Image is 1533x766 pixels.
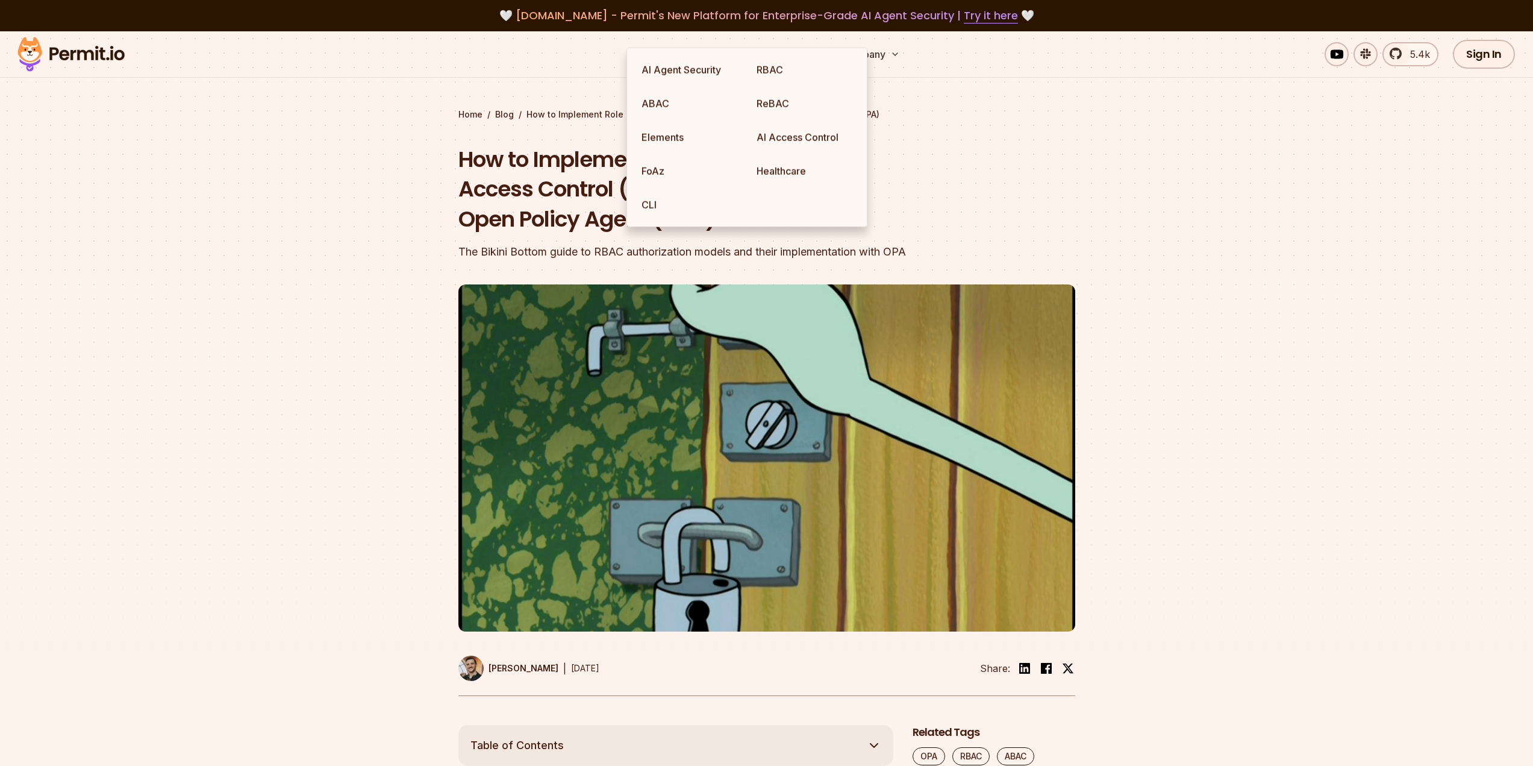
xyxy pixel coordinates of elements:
a: Docs [799,42,832,66]
a: Pricing [754,42,795,66]
time: [DATE] [571,663,599,673]
a: OPA [913,747,945,765]
button: Table of Contents [458,725,893,766]
a: CLI [632,188,747,222]
a: Healthcare [747,154,862,188]
a: 5.4k [1382,42,1438,66]
h1: How to Implement Role Based Access Control (RBAC) using Open Policy Agent (OPA) [458,145,921,234]
a: Sign In [1453,40,1515,69]
a: ReBAC [747,87,862,121]
a: AI Agent Security [632,53,747,87]
button: Solutions [628,42,694,66]
a: FoAz [632,154,747,188]
a: Home [458,108,482,121]
div: / / [458,108,1075,121]
button: Learn [699,42,749,66]
a: [PERSON_NAME] [458,656,558,681]
div: | [563,661,566,676]
a: AI Access Control [747,121,862,154]
span: [DOMAIN_NAME] - Permit's New Platform for Enterprise-Grade AI Agent Security | [516,8,1018,23]
a: Try it here [964,8,1018,24]
img: How to Implement Role Based Access Control (RBAC) using Open Policy Agent (OPA) [458,284,1075,632]
div: 🤍 🤍 [29,7,1504,24]
a: ABAC [632,87,747,121]
a: Blog [495,108,514,121]
div: The Bikini Bottom guide to RBAC authorization models and their implementation with OPA [458,243,921,260]
p: [PERSON_NAME] [489,662,558,674]
li: Share: [980,661,1010,676]
a: RBAC [952,747,990,765]
img: Permit logo [12,34,130,75]
img: facebook [1039,661,1054,676]
img: linkedin [1017,661,1032,676]
img: twitter [1062,662,1074,674]
a: ABAC [997,747,1034,765]
span: 5.4k [1403,47,1430,61]
button: Company [837,42,905,66]
a: RBAC [747,53,862,87]
a: Elements [632,121,747,154]
h2: Related Tags [913,725,1075,740]
img: Daniel Bass [458,656,484,681]
span: Table of Contents [470,737,564,754]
